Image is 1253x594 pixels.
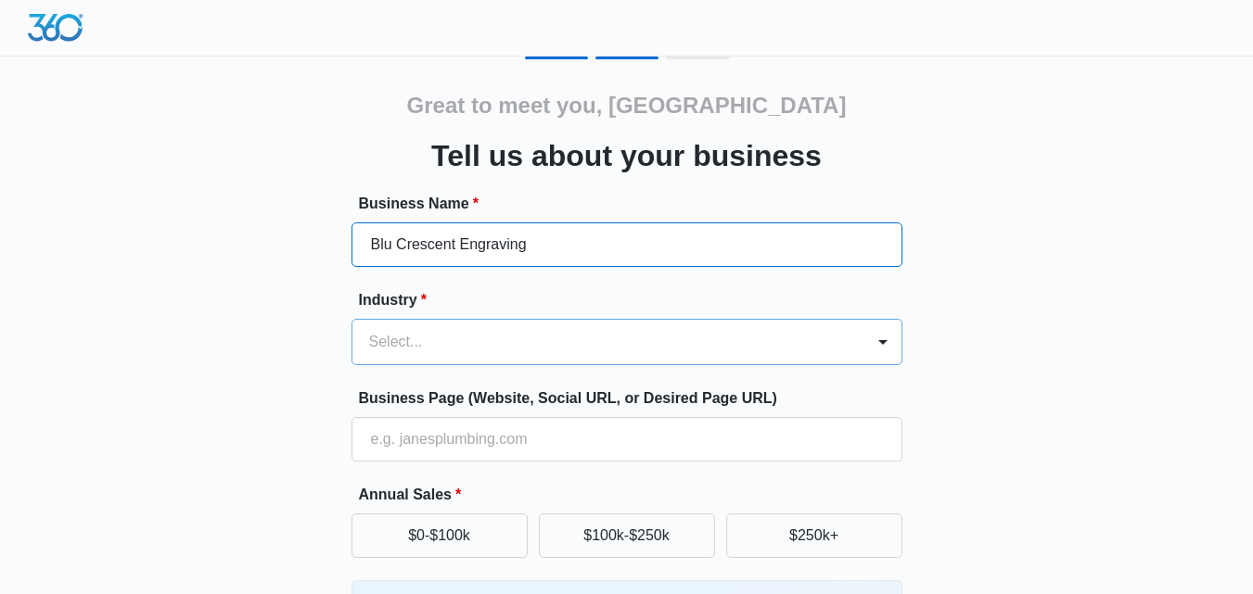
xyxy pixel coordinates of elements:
[726,513,902,558] button: $250k+
[352,417,902,461] input: e.g. janesplumbing.com
[539,513,715,558] button: $100k-$250k
[359,484,910,506] label: Annual Sales
[407,89,847,122] h2: Great to meet you, [GEOGRAPHIC_DATA]
[352,222,902,267] input: e.g. Jane's Plumbing
[352,513,528,558] button: $0-$100k
[359,289,910,311] label: Industry
[359,193,910,215] label: Business Name
[359,387,910,410] label: Business Page (Website, Social URL, or Desired Page URL)
[431,133,822,178] h3: Tell us about your business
